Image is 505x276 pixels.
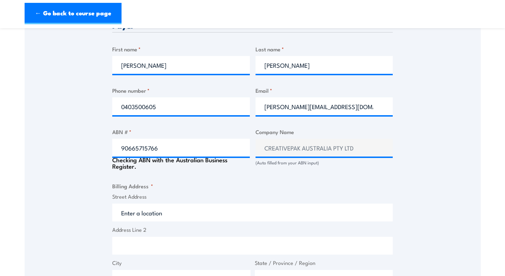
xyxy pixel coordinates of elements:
[256,45,393,53] label: Last name
[112,45,250,53] label: First name
[112,182,153,190] legend: Billing Address
[112,204,393,221] input: Enter a location
[112,226,393,234] label: Address Line 2
[25,3,122,24] a: ← Go back to course page
[112,193,393,201] label: Street Address
[112,128,250,136] label: ABN #
[112,259,251,267] label: City
[256,128,393,136] label: Company Name
[256,86,393,94] label: Email
[255,259,393,267] label: State / Province / Region
[112,21,393,29] h3: Payer
[256,159,393,166] div: (Auto filled from your ABN input)
[112,86,250,94] label: Phone number
[112,157,250,169] div: Checking ABN with the Australian Business Register.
